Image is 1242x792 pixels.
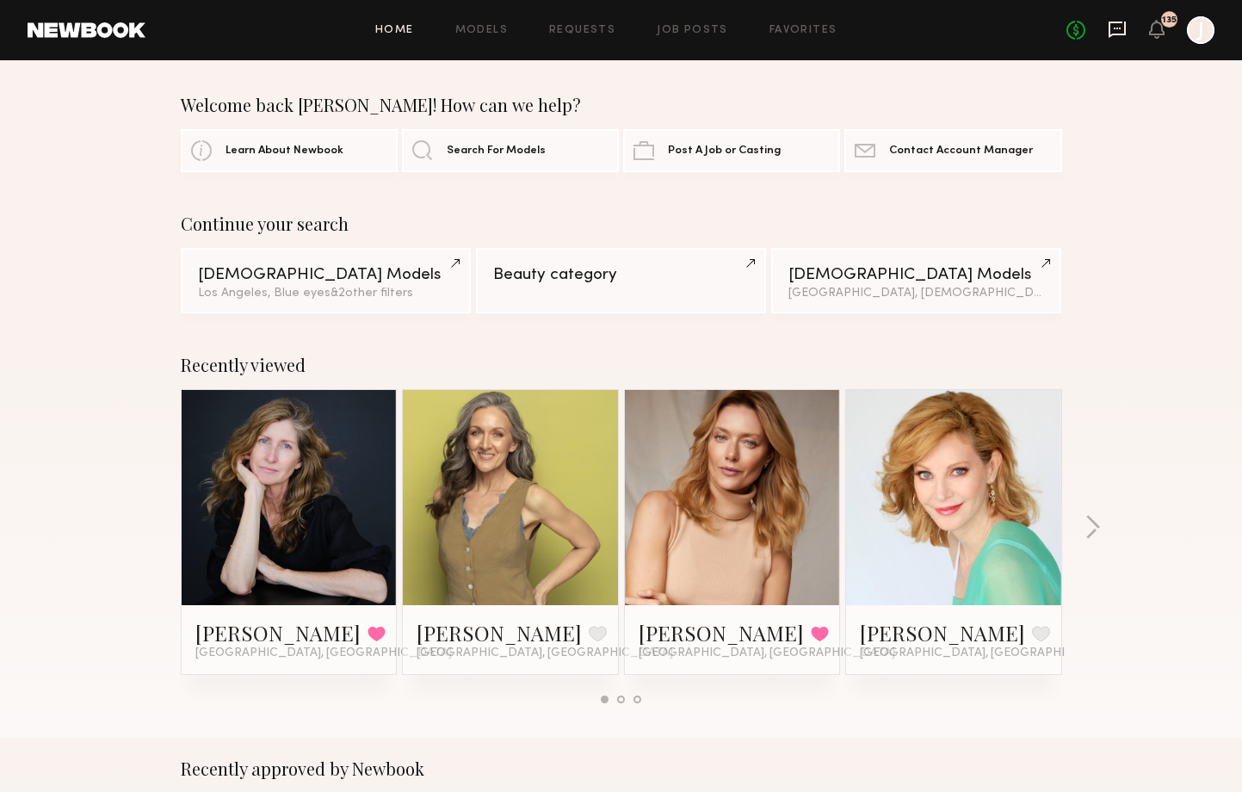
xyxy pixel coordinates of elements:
a: [PERSON_NAME] [639,619,804,647]
a: Job Posts [657,25,728,36]
span: [GEOGRAPHIC_DATA], [GEOGRAPHIC_DATA] [195,647,452,660]
div: Continue your search [181,213,1062,234]
a: J [1187,16,1214,44]
div: 135 [1162,15,1177,25]
span: Contact Account Manager [889,145,1033,157]
div: Recently viewed [181,355,1062,375]
a: [DEMOGRAPHIC_DATA] Models[GEOGRAPHIC_DATA], [DEMOGRAPHIC_DATA] [771,248,1061,313]
a: [PERSON_NAME] [195,619,361,647]
a: Beauty category [476,248,766,313]
a: Search For Models [402,129,619,172]
a: Home [375,25,414,36]
span: Learn About Newbook [226,145,343,157]
span: [GEOGRAPHIC_DATA], [GEOGRAPHIC_DATA] [417,647,673,660]
span: Post A Job or Casting [668,145,781,157]
div: [DEMOGRAPHIC_DATA] Models [198,267,454,283]
span: Search For Models [447,145,546,157]
span: [GEOGRAPHIC_DATA], [GEOGRAPHIC_DATA] [860,647,1116,660]
a: [DEMOGRAPHIC_DATA] ModelsLos Angeles, Blue eyes&2other filters [181,248,471,313]
a: Post A Job or Casting [623,129,840,172]
span: [GEOGRAPHIC_DATA], [GEOGRAPHIC_DATA] [639,647,895,660]
div: [GEOGRAPHIC_DATA], [DEMOGRAPHIC_DATA] [788,288,1044,300]
div: Welcome back [PERSON_NAME]! How can we help? [181,95,1062,115]
a: Models [455,25,508,36]
div: [DEMOGRAPHIC_DATA] Models [788,267,1044,283]
a: [PERSON_NAME] [417,619,582,647]
a: [PERSON_NAME] [860,619,1025,647]
a: Requests [549,25,615,36]
a: Learn About Newbook [181,129,398,172]
a: Contact Account Manager [844,129,1061,172]
div: Recently approved by Newbook [181,758,1062,779]
div: Beauty category [493,267,749,283]
a: Favorites [769,25,837,36]
div: Los Angeles, Blue eyes [198,288,454,300]
span: & 2 other filter s [331,288,413,299]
